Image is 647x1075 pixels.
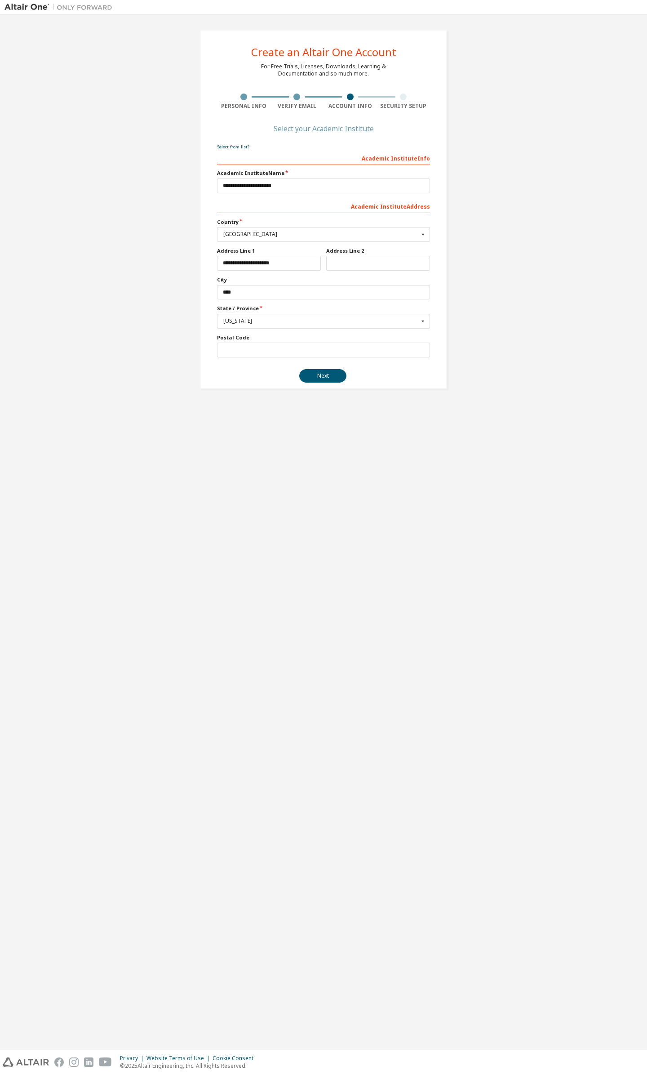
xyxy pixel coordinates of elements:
div: Cookie Consent [213,1055,259,1062]
div: Personal Info [217,103,270,110]
img: Altair One [4,3,117,12]
img: linkedin.svg [84,1057,93,1067]
button: Next [299,369,346,383]
label: Academic Institute Name [217,170,430,177]
label: Postal Code [217,334,430,341]
div: Academic Institute Address [217,199,430,213]
img: instagram.svg [69,1057,79,1067]
label: State / Province [217,305,430,312]
label: Address Line 2 [326,247,430,254]
div: [US_STATE] [223,318,419,324]
div: For Free Trials, Licenses, Downloads, Learning & Documentation and so much more. [261,63,386,77]
div: Verify Email [270,103,324,110]
img: facebook.svg [54,1057,64,1067]
div: Privacy [120,1055,146,1062]
a: Select from list? [217,144,249,150]
div: Security Setup [377,103,430,110]
label: Address Line 1 [217,247,321,254]
img: youtube.svg [99,1057,112,1067]
div: Account Info [323,103,377,110]
div: Website Terms of Use [146,1055,213,1062]
div: Create an Altair One Account [251,47,396,58]
div: Academic Institute Info [217,151,430,165]
label: Country [217,219,430,226]
p: © 2025 Altair Engineering, Inc. All Rights Reserved. [120,1062,259,1070]
div: Select your Academic Institute [274,126,374,131]
label: City [217,276,430,283]
img: altair_logo.svg [3,1057,49,1067]
div: [GEOGRAPHIC_DATA] [223,232,419,237]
